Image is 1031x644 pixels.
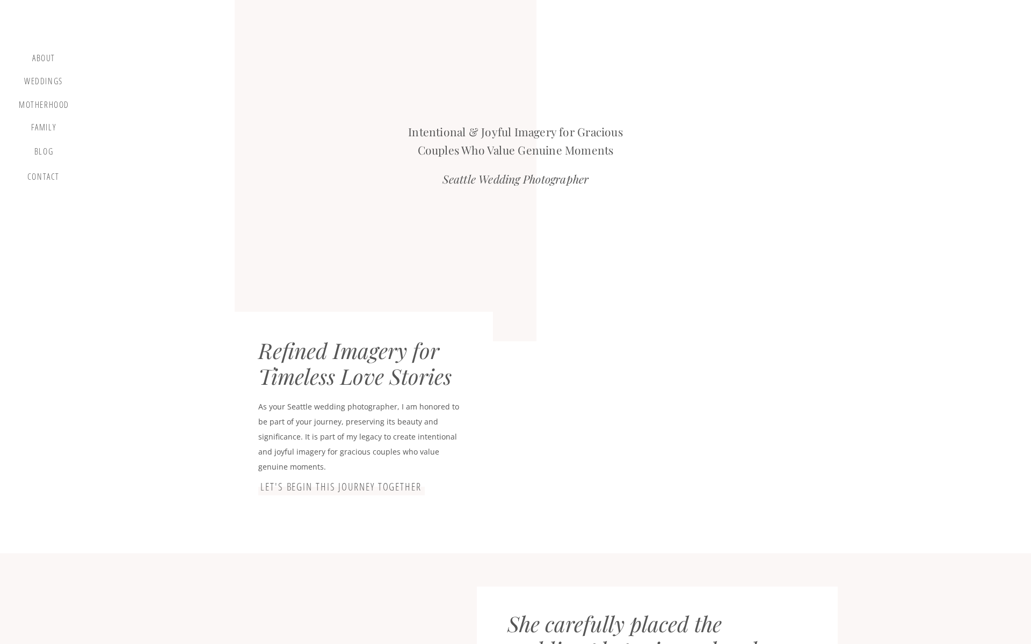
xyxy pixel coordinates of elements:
[28,53,60,66] a: about
[25,172,62,186] a: contact
[396,123,635,154] h2: Intentional & Joyful Imagery for Gracious Couples Who Value Genuine Moments
[23,76,64,90] a: Weddings
[19,100,69,112] a: motherhood
[258,399,468,463] p: As your Seattle wedding photographer, I am honored to be part of your journey, preserving its bea...
[23,122,64,136] a: Family
[28,147,60,162] a: blog
[442,171,589,186] i: Seattle Wedding Photographer
[258,338,474,389] div: Refined Imagery for Timeless Love Stories
[258,481,424,494] a: let's begin this journey together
